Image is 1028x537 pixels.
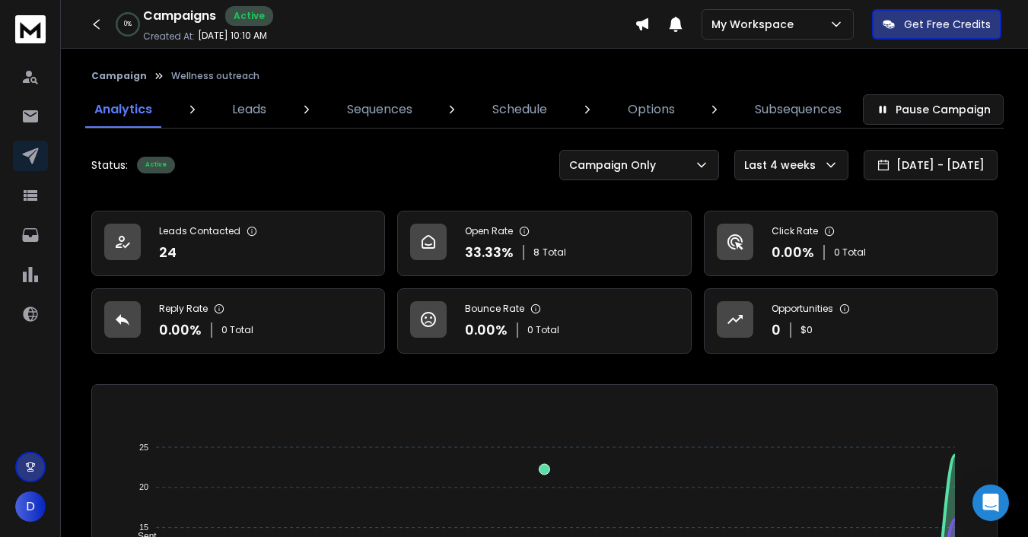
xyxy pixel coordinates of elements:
p: Analytics [94,100,152,119]
p: 0 Total [221,324,253,336]
a: Click Rate0.00%0 Total [704,211,998,276]
span: Total [543,246,566,259]
p: Leads Contacted [159,225,240,237]
p: Click Rate [772,225,818,237]
span: 8 [533,246,539,259]
p: 0 % [124,20,132,29]
button: D [15,491,46,522]
img: logo [15,15,46,43]
p: 0.00 % [772,242,814,263]
p: Created At: [143,30,195,43]
p: 0.00 % [159,319,202,341]
a: Opportunities0$0 [704,288,998,354]
p: My Workspace [711,17,800,32]
button: Campaign [91,70,147,82]
p: Opportunities [772,303,833,315]
p: 0 Total [527,324,559,336]
a: Subsequences [746,91,851,128]
p: Status: [91,157,128,173]
p: Reply Rate [159,303,208,315]
p: Wellness outreach [171,70,259,82]
p: Options [628,100,675,119]
button: Pause Campaign [863,94,1004,125]
p: 24 [159,242,177,263]
p: 33.33 % [465,242,514,263]
p: Schedule [492,100,547,119]
div: Active [137,157,175,173]
a: Sequences [338,91,422,128]
a: Bounce Rate0.00%0 Total [397,288,691,354]
tspan: 25 [139,443,148,452]
h1: Campaigns [143,7,216,25]
p: [DATE] 10:10 AM [198,30,267,42]
p: Bounce Rate [465,303,524,315]
tspan: 15 [139,523,148,532]
a: Leads Contacted24 [91,211,385,276]
a: Open Rate33.33%8Total [397,211,691,276]
p: 0.00 % [465,319,508,341]
p: $ 0 [800,324,813,336]
p: Subsequences [755,100,842,119]
p: 0 [772,319,781,341]
a: Analytics [85,91,161,128]
p: Last 4 weeks [744,157,822,173]
p: Open Rate [465,225,513,237]
p: 0 Total [834,246,866,259]
tspan: 20 [139,483,148,492]
p: Leads [232,100,266,119]
button: Get Free Credits [872,9,1001,40]
p: Get Free Credits [904,17,991,32]
div: Active [225,6,273,26]
button: [DATE] - [DATE] [864,150,998,180]
div: Open Intercom Messenger [972,485,1009,521]
p: Campaign Only [569,157,662,173]
a: Reply Rate0.00%0 Total [91,288,385,354]
a: Schedule [483,91,556,128]
p: Sequences [347,100,412,119]
a: Options [619,91,684,128]
a: Leads [223,91,275,128]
